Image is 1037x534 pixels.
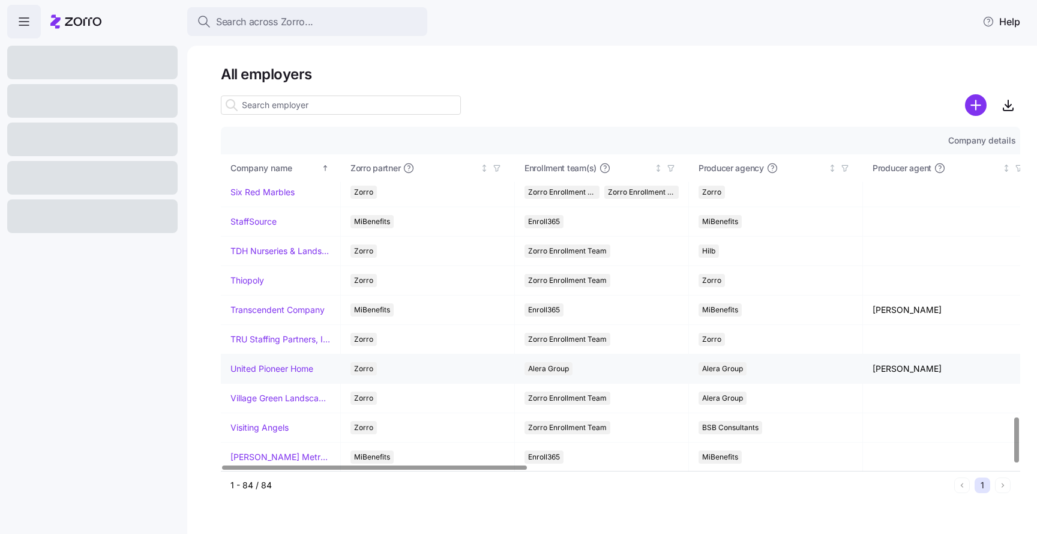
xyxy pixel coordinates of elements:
[528,274,607,287] span: Zorro Enrollment Team
[863,354,1037,384] td: [PERSON_NAME]
[528,451,560,464] span: Enroll365
[528,333,607,346] span: Zorro Enrollment Team
[954,478,970,493] button: Previous page
[828,164,837,172] div: Not sorted
[702,451,738,464] span: MiBenefits
[528,303,560,317] span: Enroll365
[354,333,373,346] span: Zorro
[354,215,390,228] span: MiBenefits
[230,245,331,257] a: TDH Nurseries & Landscaping
[982,14,1020,29] span: Help
[354,244,373,258] span: Zorro
[873,162,931,174] span: Producer agent
[702,244,715,258] span: Hilb
[480,164,488,172] div: Not sorted
[230,392,331,404] a: Village Green Landscapes
[230,479,949,491] div: 1 - 84 / 84
[230,275,264,287] a: Thiopoly
[528,186,596,199] span: Zorro Enrollment Team
[973,10,1030,34] button: Help
[528,244,607,258] span: Zorro Enrollment Team
[354,274,373,287] span: Zorro
[702,362,743,375] span: Alera Group
[528,215,560,228] span: Enroll365
[528,392,607,405] span: Zorro Enrollment Team
[230,333,331,345] a: TRU Staffing Partners, Inc
[702,303,738,317] span: MiBenefits
[230,451,331,463] a: [PERSON_NAME] Metropolitan Housing Authority
[863,154,1037,182] th: Producer agentNot sorted
[528,362,569,375] span: Alera Group
[702,215,738,228] span: MiBenefits
[528,421,607,434] span: Zorro Enrollment Team
[230,216,277,228] a: StaffSource
[863,296,1037,325] td: [PERSON_NAME]
[230,186,295,198] a: Six Red Marbles
[354,421,373,434] span: Zorro
[187,7,427,36] button: Search across Zorro...
[216,14,313,29] span: Search across Zorro...
[702,186,721,199] span: Zorro
[354,451,390,464] span: MiBenefits
[975,478,990,493] button: 1
[995,478,1011,493] button: Next page
[965,94,987,116] svg: add icon
[350,162,400,174] span: Zorro partner
[702,274,721,287] span: Zorro
[230,304,325,316] a: Transcendent Company
[341,154,515,182] th: Zorro partnerNot sorted
[354,303,390,317] span: MiBenefits
[230,363,313,375] a: United Pioneer Home
[702,421,759,434] span: BSB Consultants
[702,333,721,346] span: Zorro
[608,186,676,199] span: Zorro Enrollment Experts
[221,65,1020,83] h1: All employers
[354,392,373,405] span: Zorro
[689,154,863,182] th: Producer agencyNot sorted
[654,164,663,172] div: Not sorted
[702,392,743,405] span: Alera Group
[699,162,764,174] span: Producer agency
[230,422,289,434] a: Visiting Angels
[221,154,341,182] th: Company nameSorted ascending
[221,96,461,115] input: Search employer
[1002,164,1011,172] div: Not sorted
[230,162,319,175] div: Company name
[354,362,373,375] span: Zorro
[515,154,689,182] th: Enrollment team(s)Not sorted
[525,162,597,174] span: Enrollment team(s)
[321,164,329,172] div: Sorted ascending
[354,186,373,199] span: Zorro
